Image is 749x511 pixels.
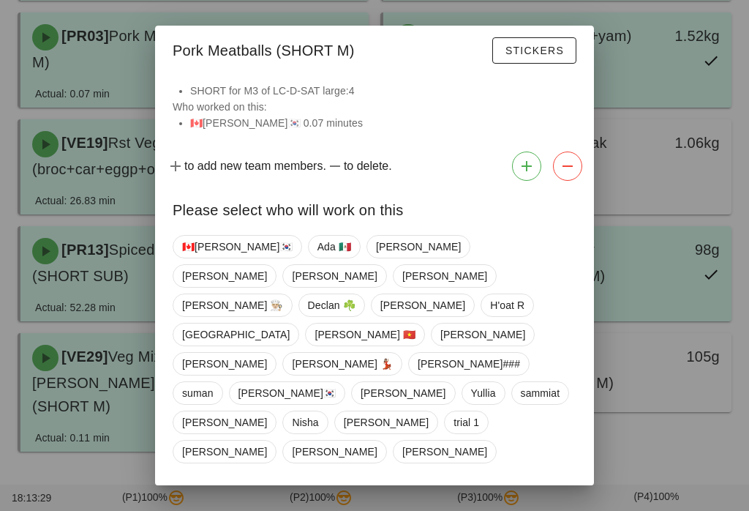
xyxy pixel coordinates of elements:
span: [PERSON_NAME] [361,382,445,404]
li: SHORT for M3 of LC-D-SAT large:4 [190,83,576,99]
span: Declan ☘️ [308,294,355,316]
span: suman [182,382,214,404]
span: [PERSON_NAME] [402,265,487,287]
span: [GEOGRAPHIC_DATA] [182,324,290,346]
span: trial 1 [453,411,479,433]
span: [PERSON_NAME] [376,236,461,258]
span: Stickers [505,45,564,56]
div: to add new team members. to delete. [155,146,594,187]
span: [PERSON_NAME] [182,441,267,463]
div: Please select who will work on this [155,187,594,229]
span: 🇨🇦[PERSON_NAME]🇰🇷 [182,236,293,258]
span: [PERSON_NAME] [182,411,267,433]
span: [PERSON_NAME]### [418,353,520,375]
button: Stickers [492,37,576,64]
li: 🇨🇦[PERSON_NAME]🇰🇷 0.07 minutes [190,115,576,131]
span: [PERSON_NAME] [344,411,429,433]
span: [PERSON_NAME] [380,294,465,316]
span: [PERSON_NAME] 🇻🇳 [315,324,415,346]
span: [PERSON_NAME]🇰🇷 [238,382,336,404]
span: sammiat [521,382,560,404]
span: [PERSON_NAME] 👨🏼‍🍳 [182,294,283,316]
span: Yullia [471,382,496,404]
span: [PERSON_NAME] [440,324,525,346]
span: [PERSON_NAME] 💃🏽 [292,353,393,375]
span: [PERSON_NAME] [292,441,377,463]
span: [PERSON_NAME] [182,265,267,287]
span: [PERSON_NAME] [292,265,377,287]
span: Nisha [292,411,318,433]
div: Who worked on this: [155,83,594,146]
span: Ada 🇲🇽 [317,236,351,258]
div: Pork Meatballs (SHORT M) [155,26,594,71]
span: H'oat R [490,294,524,316]
span: [PERSON_NAME] [402,441,487,463]
span: [PERSON_NAME] [182,353,267,375]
